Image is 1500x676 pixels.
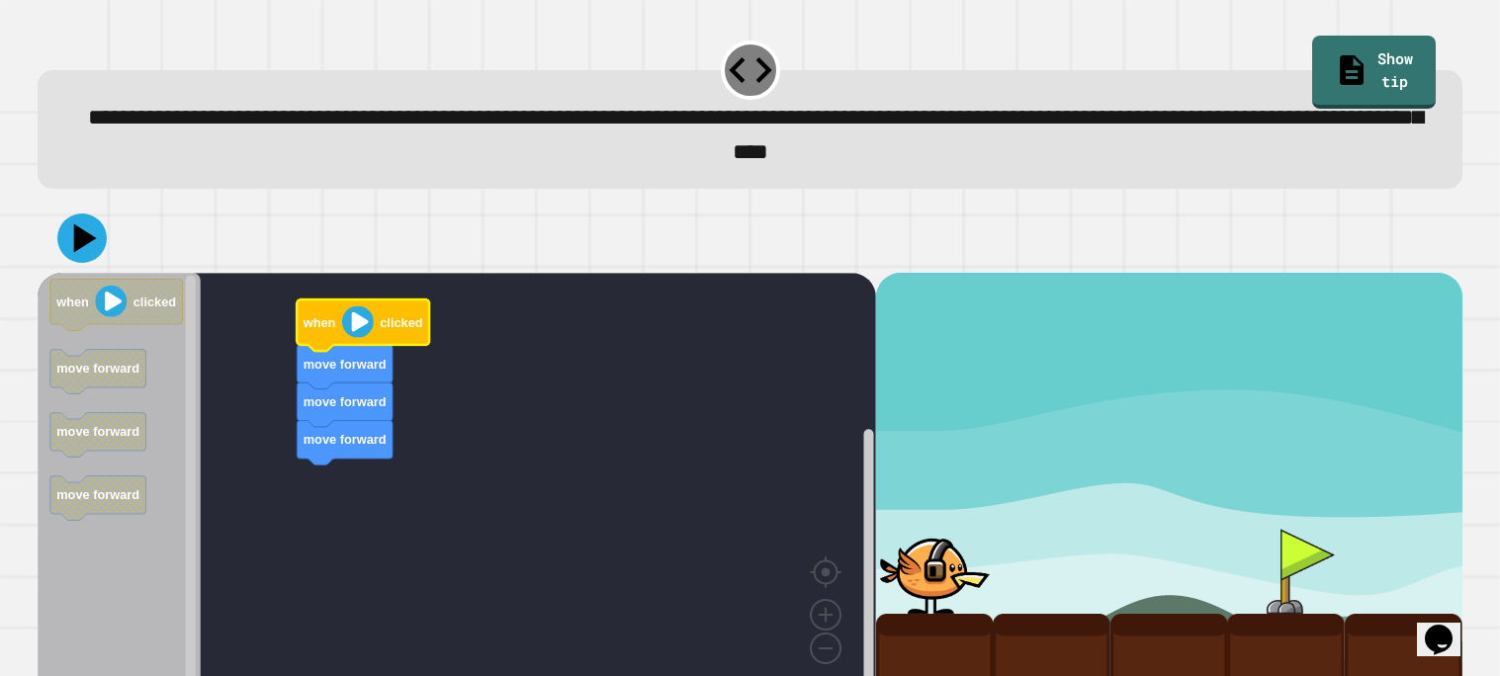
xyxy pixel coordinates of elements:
[56,362,139,377] text: move forward
[303,315,336,330] text: when
[56,425,139,440] text: move forward
[133,295,176,309] text: clicked
[304,433,387,448] text: move forward
[55,295,89,309] text: when
[304,357,387,372] text: move forward
[304,394,387,409] text: move forward
[56,488,139,503] text: move forward
[1312,36,1436,109] a: Show tip
[380,315,422,330] text: clicked
[1417,597,1480,656] iframe: chat widget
